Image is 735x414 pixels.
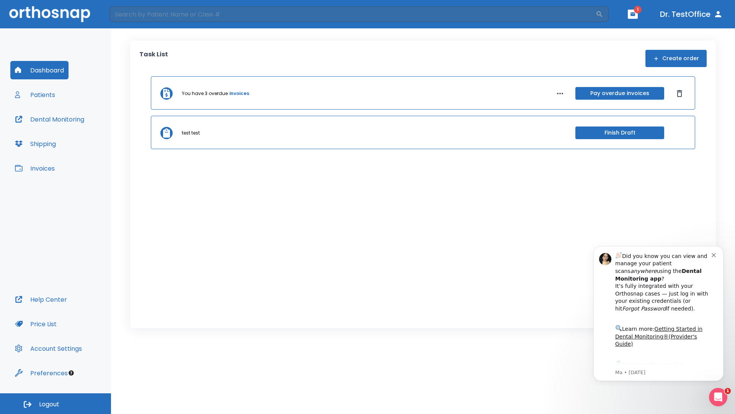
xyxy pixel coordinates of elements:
[645,50,707,67] button: Create order
[33,130,130,137] p: Message from Ma, sent 7w ago
[10,135,60,153] button: Shipping
[229,90,249,97] a: invoices
[10,315,61,333] button: Price List
[182,90,228,97] p: You have 3 overdue
[575,87,664,100] button: Pay overdue invoices
[582,239,735,386] iframe: Intercom notifications message
[139,50,168,67] p: Task List
[10,339,87,358] button: Account Settings
[182,130,200,136] p: test test
[33,122,101,136] a: App Store
[634,6,642,13] span: 1
[130,12,136,18] button: Dismiss notification
[10,110,89,128] button: Dental Monitoring
[109,7,596,22] input: Search by Patient Name or Case #
[10,290,72,309] button: Help Center
[673,87,686,100] button: Dismiss
[657,7,726,21] button: Dr. TestOffice
[39,400,59,409] span: Logout
[33,120,130,159] div: Download the app: | ​ Let us know if you need help getting started!
[10,364,72,382] button: Preferences
[709,388,727,406] iframe: Intercom live chat
[9,6,90,22] img: Orthosnap
[10,61,69,79] button: Dashboard
[725,388,731,394] span: 1
[68,370,75,376] div: Tooltip anchor
[10,85,60,104] button: Patients
[10,159,59,177] button: Invoices
[575,127,664,139] button: Finish Draft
